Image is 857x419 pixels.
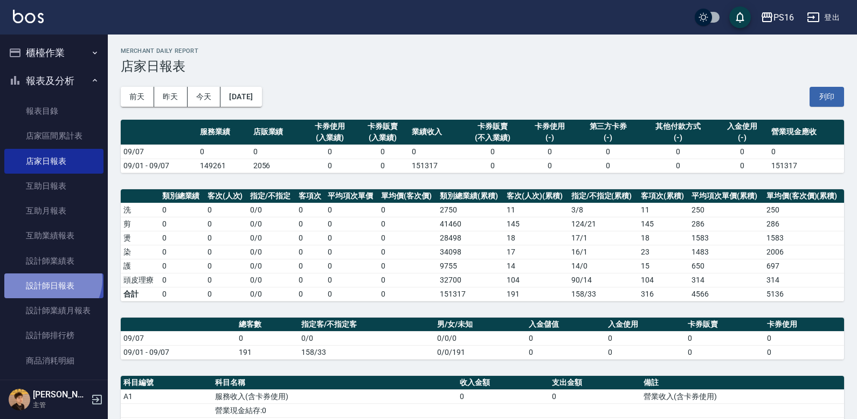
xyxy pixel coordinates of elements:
[251,145,303,159] td: 0
[247,245,295,259] td: 0 / 0
[378,203,437,217] td: 0
[523,159,576,173] td: 0
[579,121,638,132] div: 第三方卡券
[296,273,326,287] td: 0
[205,189,248,203] th: 客次(人次)
[121,389,212,403] td: A1
[764,345,844,359] td: 0
[640,159,716,173] td: 0
[504,245,569,259] td: 17
[378,259,437,273] td: 0
[359,132,406,143] div: (入業績)
[810,87,844,107] button: 列印
[121,217,160,231] td: 剪
[716,145,769,159] td: 0
[465,121,521,132] div: 卡券販賣
[769,159,844,173] td: 151317
[504,273,569,287] td: 104
[462,145,523,159] td: 0
[718,121,766,132] div: 入金使用
[764,231,844,245] td: 1583
[160,245,205,259] td: 0
[4,298,103,323] a: 設計師業績月報表
[212,376,457,390] th: 科目名稱
[764,259,844,273] td: 697
[434,331,526,345] td: 0/0/0
[569,217,638,231] td: 124 / 21
[465,132,521,143] div: (不入業績)
[764,331,844,345] td: 0
[4,149,103,174] a: 店家日報表
[121,318,844,360] table: a dense table
[526,318,606,332] th: 入金儲值
[437,287,504,301] td: 151317
[325,273,378,287] td: 0
[154,87,188,107] button: 昨天
[764,318,844,332] th: 卡券使用
[437,217,504,231] td: 41460
[716,159,769,173] td: 0
[569,245,638,259] td: 16 / 1
[526,121,573,132] div: 卡券使用
[504,189,569,203] th: 客次(人次)(累積)
[457,389,549,403] td: 0
[689,273,764,287] td: 314
[247,259,295,273] td: 0 / 0
[569,189,638,203] th: 指定/不指定(累積)
[462,159,523,173] td: 0
[303,145,356,159] td: 0
[378,287,437,301] td: 0
[764,217,844,231] td: 286
[638,273,689,287] td: 104
[325,245,378,259] td: 0
[638,245,689,259] td: 23
[197,120,250,145] th: 服務業績
[121,203,160,217] td: 洗
[457,376,549,390] th: 收入金額
[299,345,434,359] td: 158/33
[638,231,689,245] td: 18
[504,259,569,273] td: 14
[121,120,844,173] table: a dense table
[121,189,844,301] table: a dense table
[605,345,685,359] td: 0
[437,259,504,273] td: 9755
[378,245,437,259] td: 0
[296,203,326,217] td: 0
[378,217,437,231] td: 0
[689,231,764,245] td: 1583
[205,203,248,217] td: 0
[247,203,295,217] td: 0 / 0
[579,132,638,143] div: (-)
[638,217,689,231] td: 145
[4,174,103,198] a: 互助日報表
[121,231,160,245] td: 燙
[306,121,354,132] div: 卡券使用
[356,145,409,159] td: 0
[378,189,437,203] th: 單均價(客次價)
[685,331,765,345] td: 0
[121,331,236,345] td: 09/07
[121,245,160,259] td: 染
[296,259,326,273] td: 0
[643,121,713,132] div: 其他付款方式
[504,203,569,217] td: 11
[689,245,764,259] td: 1483
[689,217,764,231] td: 286
[4,198,103,223] a: 互助月報表
[205,287,248,301] td: 0
[437,231,504,245] td: 28498
[641,389,844,403] td: 營業收入(含卡券使用)
[160,217,205,231] td: 0
[251,120,303,145] th: 店販業績
[764,189,844,203] th: 單均價(客次價)(累積)
[236,318,299,332] th: 總客數
[247,217,295,231] td: 0 / 0
[437,203,504,217] td: 2750
[212,389,457,403] td: 服務收入(含卡券使用)
[33,389,88,400] h5: [PERSON_NAME]
[299,331,434,345] td: 0/0
[325,231,378,245] td: 0
[638,189,689,203] th: 客項次(累積)
[769,145,844,159] td: 0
